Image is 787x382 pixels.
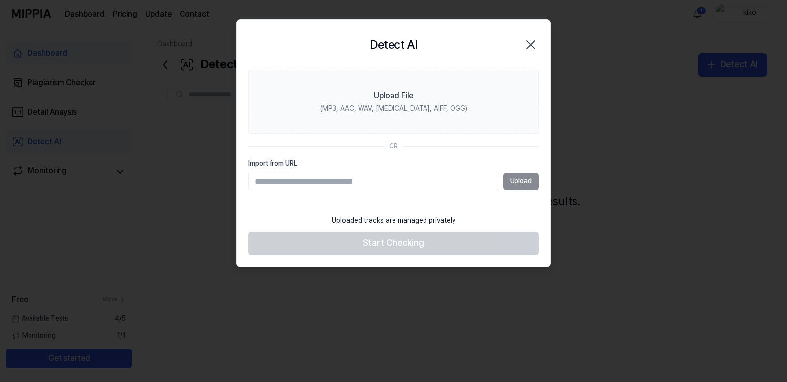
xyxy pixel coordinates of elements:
div: Upload File [374,90,413,102]
div: Uploaded tracks are managed privately [326,210,461,232]
h2: Detect AI [370,35,418,54]
div: OR [389,142,398,151]
label: Import from URL [248,159,539,169]
div: (MP3, AAC, WAV, [MEDICAL_DATA], AIFF, OGG) [320,104,467,114]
